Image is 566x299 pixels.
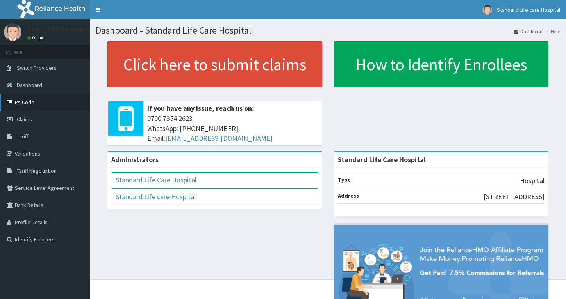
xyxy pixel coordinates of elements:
[147,113,318,143] span: 0700 7354 2623 WhatsApp: [PHONE_NUMBER] Email:
[147,104,254,113] b: If you have any issue, reach us on:
[17,116,32,123] span: Claims
[482,5,492,15] img: User Image
[514,28,543,35] a: Dashboard
[116,192,196,201] a: Standard Life care Hospital
[107,41,322,87] a: Click here to submit claims
[338,155,426,164] strong: Standard Life Care Hospital
[96,25,560,35] h1: Dashboard - Standard Life Care Hospital
[27,25,111,32] p: Standard Life care Hospital
[111,155,159,164] b: Administrators
[17,64,57,71] span: Switch Providers
[116,175,196,184] a: Standard Life Care Hospital
[17,81,42,88] span: Dashboard
[165,134,273,143] a: [EMAIL_ADDRESS][DOMAIN_NAME]
[17,167,57,174] span: Tariff Negotiation
[520,176,545,186] p: Hospital
[484,192,545,202] p: [STREET_ADDRESS]
[497,6,560,13] span: Standard Life care Hospital
[338,176,351,183] b: Type
[17,133,31,140] span: Tariffs
[4,23,21,41] img: User Image
[334,41,549,87] a: How to Identify Enrollees
[338,192,359,199] b: Address
[27,35,46,41] a: Online
[543,28,560,35] li: Here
